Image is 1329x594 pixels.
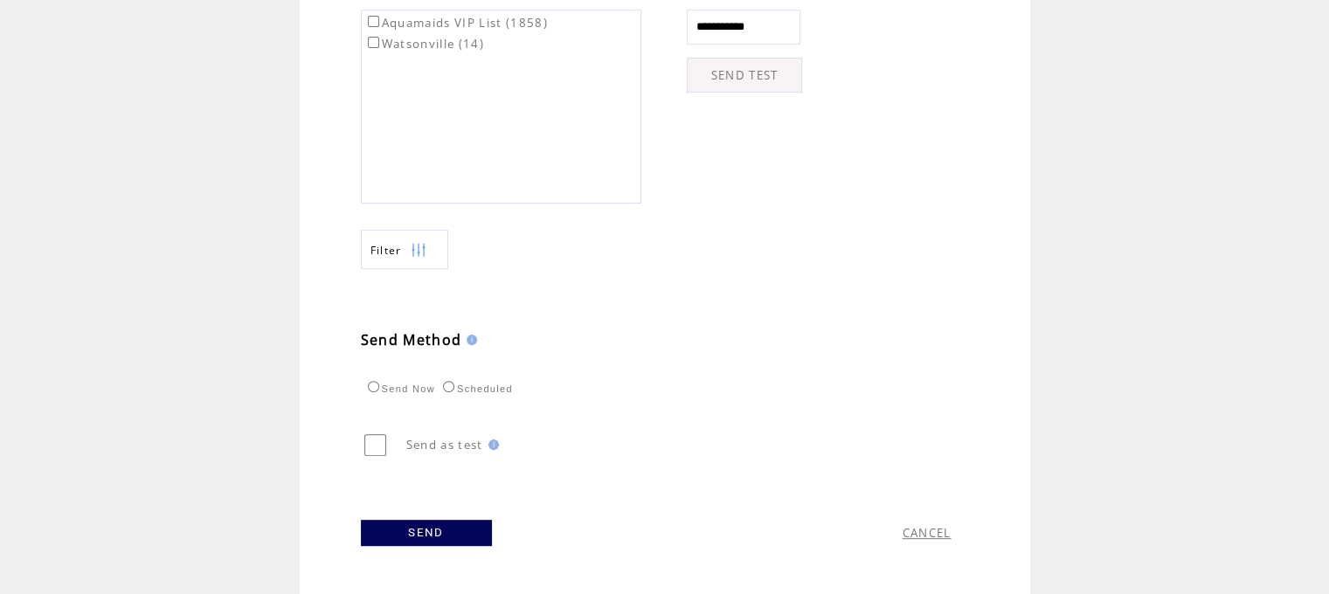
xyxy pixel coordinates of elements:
[411,231,426,270] img: filters.png
[370,243,402,258] span: Show filters
[364,36,484,52] label: Watsonville (14)
[363,383,435,394] label: Send Now
[361,230,448,269] a: Filter
[687,58,802,93] a: SEND TEST
[903,525,952,541] a: CANCEL
[368,37,379,48] input: Watsonville (14)
[361,520,492,546] a: SEND
[361,330,462,349] span: Send Method
[461,335,477,345] img: help.gif
[368,381,379,392] input: Send Now
[443,381,454,392] input: Scheduled
[368,16,379,27] input: Aquamaids VIP List (1858)
[483,439,499,450] img: help.gif
[439,383,513,394] label: Scheduled
[364,15,548,31] label: Aquamaids VIP List (1858)
[406,437,483,452] span: Send as test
